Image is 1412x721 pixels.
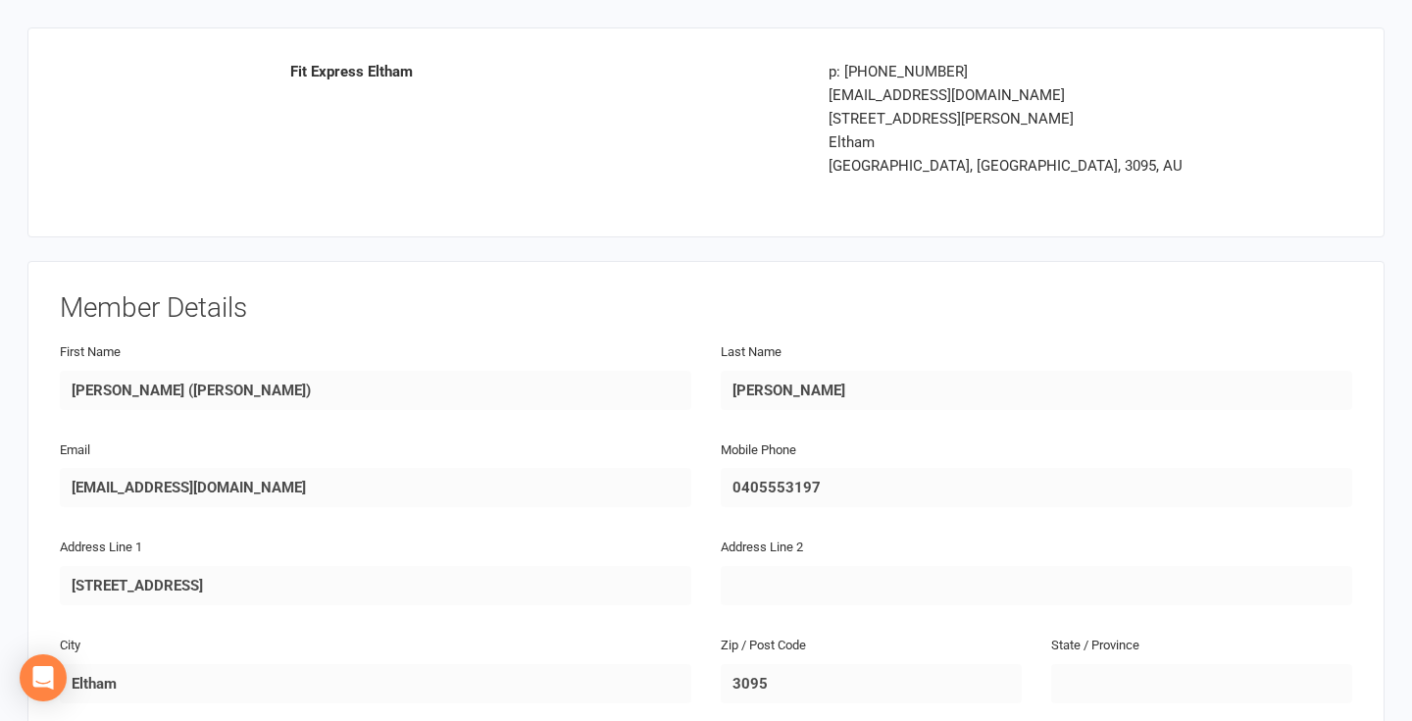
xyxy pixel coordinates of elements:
[829,107,1230,130] div: [STREET_ADDRESS][PERSON_NAME]
[721,440,796,461] label: Mobile Phone
[829,60,1230,83] div: p: [PHONE_NUMBER]
[829,154,1230,178] div: [GEOGRAPHIC_DATA], [GEOGRAPHIC_DATA], 3095, AU
[290,63,413,80] strong: Fit Express Eltham
[60,440,90,461] label: Email
[60,342,121,363] label: First Name
[721,636,806,656] label: Zip / Post Code
[60,293,1352,324] h3: Member Details
[721,538,803,558] label: Address Line 2
[60,538,142,558] label: Address Line 1
[829,83,1230,107] div: [EMAIL_ADDRESS][DOMAIN_NAME]
[829,130,1230,154] div: Eltham
[721,342,782,363] label: Last Name
[1051,636,1139,656] label: State / Province
[60,636,80,656] label: City
[20,654,67,701] div: Open Intercom Messenger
